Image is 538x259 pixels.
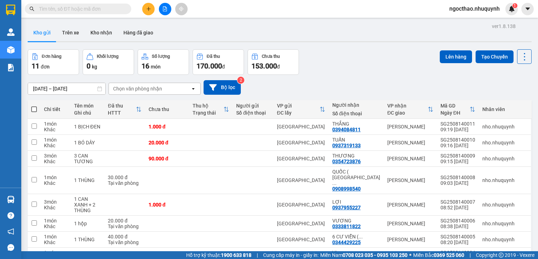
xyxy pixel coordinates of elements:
[44,159,67,164] div: Khác
[332,137,380,143] div: TUẤN
[332,218,380,224] div: VƯƠNG
[332,234,380,239] div: 6 CƯ VIỄN ( PHƯỚC AN ) ) )
[332,127,361,132] div: 0394084811
[440,143,475,148] div: 09:16 [DATE]
[440,239,475,245] div: 08:20 [DATE]
[332,180,337,186] span: ...
[440,199,475,205] div: SG2508140007
[108,110,135,116] div: HTTT
[440,50,472,63] button: Lên hàng
[440,110,470,116] div: Ngày ĐH
[41,64,50,70] span: đơn
[320,251,407,259] span: Miền Nam
[440,121,475,127] div: SG2508140011
[514,3,516,8] span: 1
[108,224,141,229] div: Tại văn phòng
[149,140,185,145] div: 20.000 đ
[6,5,15,15] img: logo-vxr
[74,153,101,164] div: 3 CAN TƯƠNG
[332,121,380,127] div: THẮNG
[482,124,527,129] div: nho.nhuquynh
[387,124,433,129] div: [PERSON_NAME]
[440,103,470,109] div: Mã GD
[384,100,437,119] th: Toggle SortBy
[499,253,504,258] span: copyright
[440,224,475,229] div: 08:38 [DATE]
[387,237,433,242] div: [PERSON_NAME]
[44,205,67,210] div: Khác
[257,251,258,259] span: |
[440,159,475,164] div: 09:15 [DATE]
[108,180,141,186] div: Tại văn phòng
[44,224,67,229] div: Khác
[332,159,361,164] div: 0354723876
[149,156,185,161] div: 90.000 đ
[7,196,15,203] img: warehouse-icon
[332,199,380,205] div: LỢI
[332,239,361,245] div: 0344429225
[74,140,101,145] div: 1 BÓ DÂY
[470,251,471,259] span: |
[42,54,61,59] div: Đơn hàng
[149,124,185,129] div: 1.000 đ
[113,85,162,92] div: Chọn văn phòng nhận
[28,83,105,94] input: Select a date range.
[7,28,15,36] img: warehouse-icon
[359,234,363,239] span: ...
[92,64,97,70] span: kg
[193,49,244,75] button: Đã thu170.000đ
[74,237,101,242] div: 1 THÙNG
[236,110,270,116] div: Số điện thoại
[87,62,90,70] span: 0
[387,177,433,183] div: [PERSON_NAME]
[277,202,325,208] div: [GEOGRAPHIC_DATA]
[413,251,464,259] span: Miền Bắc
[476,50,514,63] button: Tạo Chuyến
[440,234,475,239] div: SG2508140005
[440,137,475,143] div: SG2508140010
[277,156,325,161] div: [GEOGRAPHIC_DATA]
[32,62,39,70] span: 11
[7,228,14,235] span: notification
[142,62,149,70] span: 16
[207,54,220,59] div: Đã thu
[190,86,196,92] svg: open
[162,6,167,11] span: file-add
[437,100,479,119] th: Toggle SortBy
[74,103,101,109] div: Tên món
[44,127,67,132] div: Khác
[29,6,34,11] span: search
[409,254,411,257] span: ⚪️
[277,103,320,109] div: VP gửi
[44,143,67,148] div: Khác
[332,111,380,116] div: Số điện thoại
[193,110,224,116] div: Trạng thái
[151,64,161,70] span: món
[44,121,67,127] div: 1 món
[104,100,145,119] th: Toggle SortBy
[44,106,67,112] div: Chi tiết
[332,250,380,255] div: VI
[28,49,79,75] button: Đơn hàng11đơn
[74,196,101,213] div: 1 CAN XANH + 2 THÙNG
[262,54,280,59] div: Chưa thu
[74,124,101,129] div: 1 BỊCH ĐEN
[222,64,225,70] span: đ
[152,54,170,59] div: Số lượng
[387,110,428,116] div: ĐC giao
[83,49,134,75] button: Khối lượng0kg
[277,221,325,226] div: [GEOGRAPHIC_DATA]
[186,251,251,259] span: Hỗ trợ kỹ thuật:
[175,3,188,15] button: aim
[97,54,118,59] div: Khối lượng
[482,221,527,226] div: nho.nhuquynh
[332,153,380,159] div: THƯƠNG
[149,106,185,112] div: Chưa thu
[146,6,151,11] span: plus
[387,221,433,226] div: [PERSON_NAME]
[196,62,222,70] span: 170.000
[118,24,159,41] button: Hàng đã giao
[434,252,464,258] strong: 0369 525 060
[7,212,14,219] span: question-circle
[108,103,135,109] div: Đã thu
